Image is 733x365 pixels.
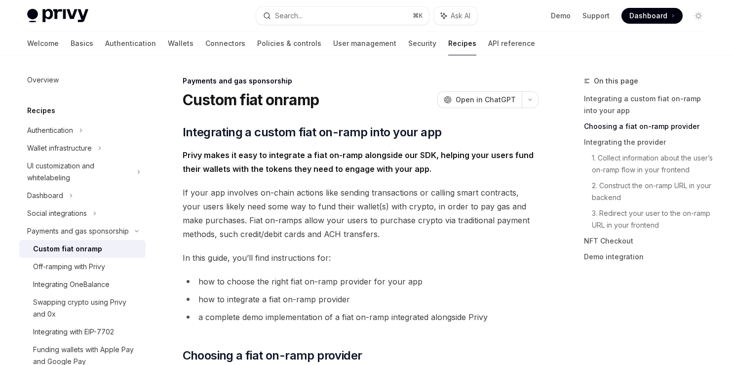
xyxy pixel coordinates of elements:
div: Payments and gas sponsorship [27,225,129,237]
button: Ask AI [434,7,477,25]
button: Toggle dark mode [691,8,706,24]
div: Wallet infrastructure [27,142,92,154]
a: Integrating with EIP-7702 [19,323,146,341]
a: 2. Construct the on-ramp URL in your backend [592,178,714,205]
div: Off-ramping with Privy [33,261,105,273]
span: On this page [594,75,638,87]
a: Choosing a fiat on-ramp provider [584,119,714,134]
div: Overview [27,74,59,86]
li: a complete demo implementation of a fiat on-ramp integrated alongside Privy [183,310,539,324]
h5: Recipes [27,105,55,117]
li: how to integrate a fiat on-ramp provider [183,292,539,306]
a: Integrating OneBalance [19,276,146,293]
a: Support [582,11,610,21]
img: light logo [27,9,88,23]
div: UI customization and whitelabeling [27,160,131,184]
a: Off-ramping with Privy [19,258,146,276]
a: Custom fiat onramp [19,240,146,258]
a: Welcome [27,32,59,55]
div: Payments and gas sponsorship [183,76,539,86]
span: Dashboard [629,11,667,21]
a: Policies & controls [257,32,321,55]
a: Demo [551,11,571,21]
strong: Privy makes it easy to integrate a fiat on-ramp alongside our SDK, helping your users fund their ... [183,150,534,174]
button: Search...⌘K [256,7,429,25]
button: Open in ChatGPT [437,91,522,108]
div: Integrating with EIP-7702 [33,326,114,338]
a: Connectors [205,32,245,55]
span: If your app involves on-chain actions like sending transactions or calling smart contracts, your ... [183,186,539,241]
a: 3. Redirect your user to the on-ramp URL in your frontend [592,205,714,233]
a: Integrating a custom fiat on-ramp into your app [584,91,714,119]
div: Integrating OneBalance [33,279,110,290]
span: In this guide, you’ll find instructions for: [183,251,539,265]
a: Authentication [105,32,156,55]
a: Swapping crypto using Privy and 0x [19,293,146,323]
a: Demo integration [584,249,714,265]
div: Authentication [27,124,73,136]
h1: Custom fiat onramp [183,91,319,109]
span: Choosing a fiat on-ramp provider [183,348,362,364]
a: Wallets [168,32,193,55]
a: API reference [488,32,535,55]
span: ⌘ K [413,12,423,20]
a: Integrating the provider [584,134,714,150]
a: Overview [19,71,146,89]
div: Search... [275,10,303,22]
div: Swapping crypto using Privy and 0x [33,296,140,320]
div: Dashboard [27,190,63,202]
span: Integrating a custom fiat on-ramp into your app [183,124,442,140]
a: Recipes [448,32,476,55]
a: Security [408,32,436,55]
a: User management [333,32,396,55]
a: 1. Collect information about the user’s on-ramp flow in your frontend [592,150,714,178]
li: how to choose the right fiat on-ramp provider for your app [183,275,539,288]
a: Basics [71,32,93,55]
span: Open in ChatGPT [456,95,516,105]
div: Social integrations [27,207,87,219]
a: Dashboard [621,8,683,24]
span: Ask AI [451,11,470,21]
div: Custom fiat onramp [33,243,102,255]
a: NFT Checkout [584,233,714,249]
